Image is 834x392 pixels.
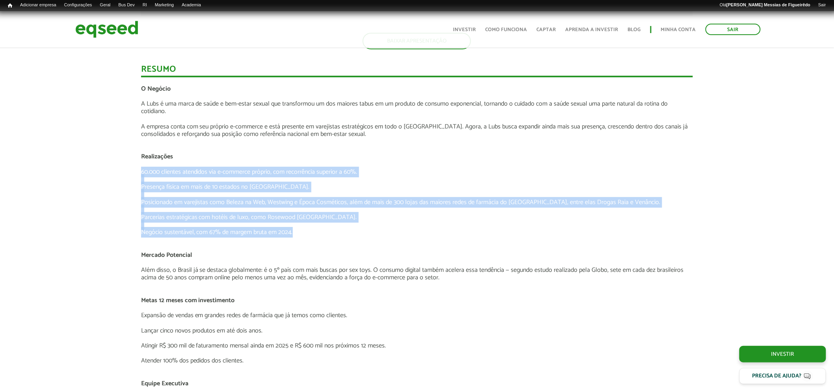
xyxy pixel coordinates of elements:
[178,2,205,8] a: Academia
[739,346,826,362] a: Investir
[716,2,814,8] a: Olá[PERSON_NAME] Messias de Figueirêdo
[566,27,618,32] a: Aprenda a investir
[486,27,527,32] a: Como funciona
[706,24,761,35] a: Sair
[141,100,693,115] p: A Lubs é uma marca de saúde e bem-estar sexual que transformou um dos maiores tabus em um produto...
[537,27,556,32] a: Captar
[453,27,476,32] a: Investir
[726,2,810,7] strong: [PERSON_NAME] Messias de Figueirêdo
[141,312,693,319] p: Expansão de vendas em grandes redes de farmácia que já temos como clientes.
[151,2,178,8] a: Marketing
[141,342,693,349] p: Atingir R$ 300 mil de faturamento mensal ainda em 2025 e R$ 600 mil nos próximos 12 meses.
[141,183,693,191] p: Presença física em mais de 10 estados no [GEOGRAPHIC_DATA].
[141,65,693,77] div: Resumo
[141,250,192,260] strong: Mercado Potencial
[141,199,693,206] p: Posicionado em varejistas como Beleza na Web, Westwing e Época Cosméticos, além de mais de 300 lo...
[141,151,173,162] strong: Realizações
[139,2,151,8] a: RI
[16,2,60,8] a: Adicionar empresa
[8,3,12,8] span: Início
[4,2,16,9] a: Início
[141,214,693,221] p: Parcerias estratégicas com hotéis de luxo, como Rosewood [GEOGRAPHIC_DATA].
[141,357,693,364] p: Atender 100% dos pedidos dos clientes.
[141,84,171,94] strong: O Negócio
[60,2,96,8] a: Configurações
[141,229,693,236] p: Negócio sustentável, com 67% de margem bruta em 2024.
[628,27,641,32] a: Blog
[141,327,693,334] p: Lançar cinco novos produtos em até dois anos.
[141,295,235,306] strong: Metas 12 meses com investimento
[114,2,139,8] a: Bus Dev
[75,19,138,40] img: EqSeed
[141,266,693,281] p: Além disso, o Brasil já se destaca globalmente: é o 5º país com mais buscas por sex toys. O consu...
[141,378,188,389] strong: Equipe Executiva
[141,168,693,176] p: 60.000 clientes atendidos via e-commerce próprio, com recorrência superior a 60%.
[141,123,693,138] p: A empresa conta com seu próprio e-commerce e está presente em varejistas estratégicos em todo o [...
[96,2,114,8] a: Geral
[661,27,696,32] a: Minha conta
[814,2,830,8] a: Sair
